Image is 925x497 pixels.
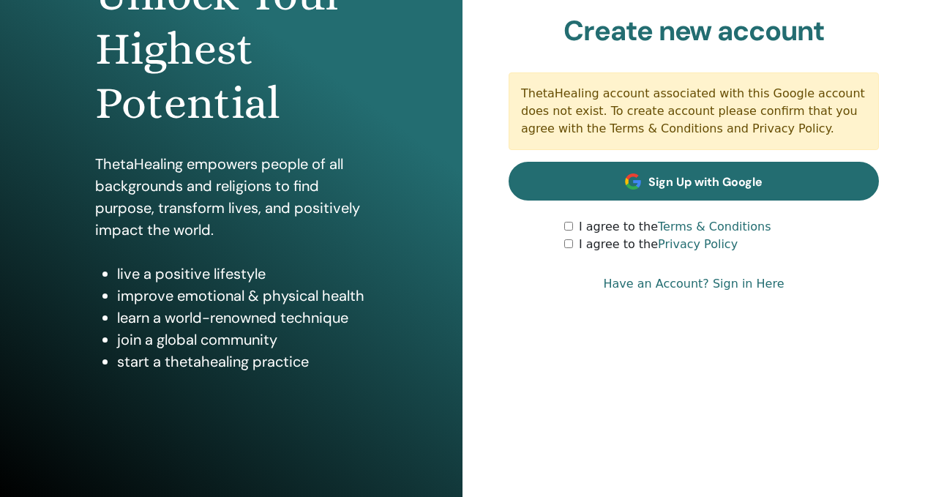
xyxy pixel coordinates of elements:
li: improve emotional & physical health [117,285,367,307]
label: I agree to the [579,218,771,236]
p: ThetaHealing empowers people of all backgrounds and religions to find purpose, transform lives, a... [95,153,367,241]
h2: Create new account [509,15,879,48]
span: Sign Up with Google [648,174,763,190]
a: Have an Account? Sign in Here [603,275,784,293]
li: live a positive lifestyle [117,263,367,285]
li: learn a world-renowned technique [117,307,367,329]
li: join a global community [117,329,367,351]
a: Terms & Conditions [658,220,771,233]
li: start a thetahealing practice [117,351,367,373]
label: I agree to the [579,236,738,253]
a: Sign Up with Google [509,162,879,201]
a: Privacy Policy [658,237,738,251]
div: ThetaHealing account associated with this Google account does not exist. To create account please... [509,72,879,150]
